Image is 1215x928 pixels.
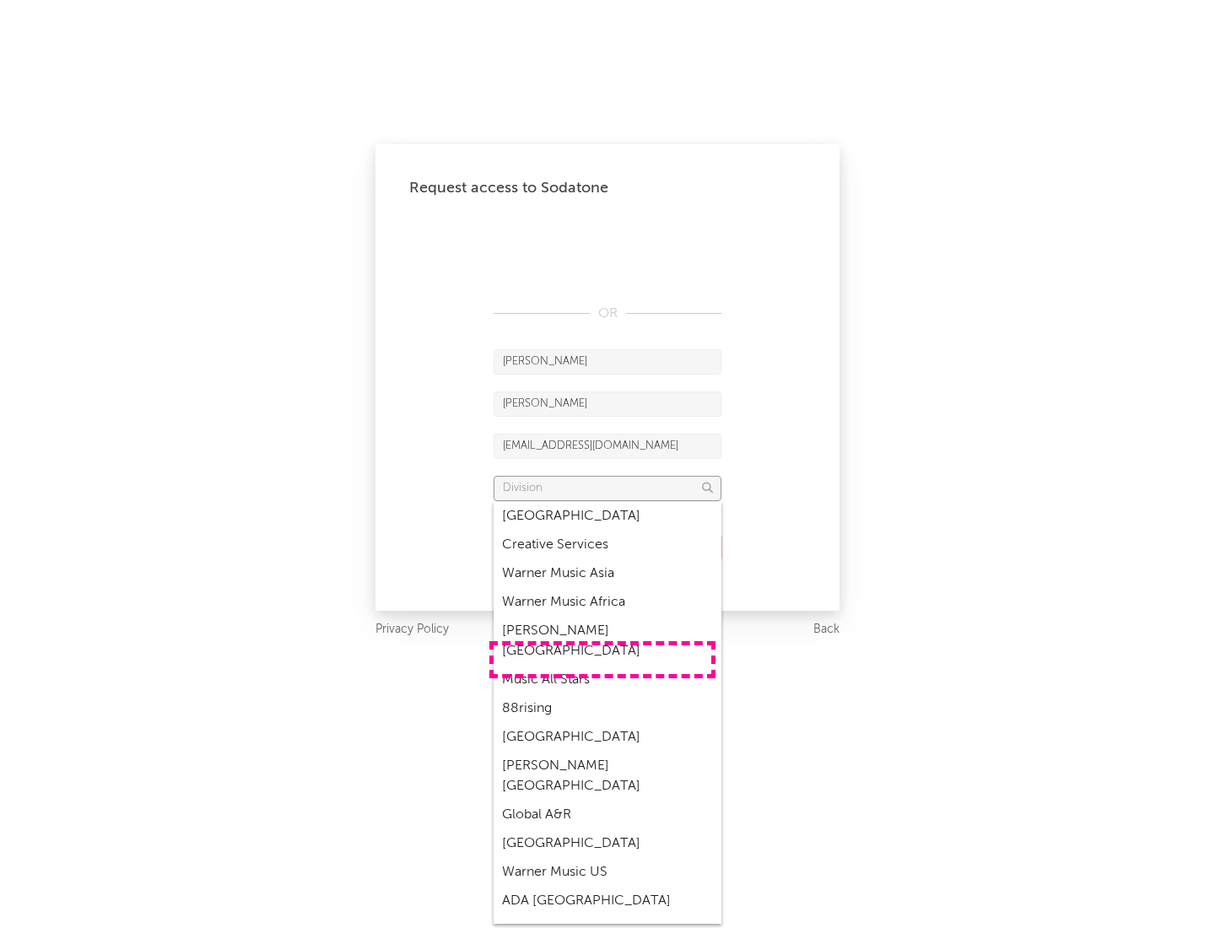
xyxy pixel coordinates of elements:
[409,178,806,198] div: Request access to Sodatone
[494,391,721,417] input: Last Name
[494,887,721,915] div: ADA [GEOGRAPHIC_DATA]
[375,619,449,640] a: Privacy Policy
[494,617,721,666] div: [PERSON_NAME] [GEOGRAPHIC_DATA]
[494,502,721,531] div: [GEOGRAPHIC_DATA]
[494,349,721,375] input: First Name
[494,434,721,459] input: Email
[494,559,721,588] div: Warner Music Asia
[813,619,840,640] a: Back
[494,588,721,617] div: Warner Music Africa
[494,829,721,858] div: [GEOGRAPHIC_DATA]
[494,858,721,887] div: Warner Music US
[494,723,721,752] div: [GEOGRAPHIC_DATA]
[494,694,721,723] div: 88rising
[494,476,721,501] input: Division
[494,752,721,801] div: [PERSON_NAME] [GEOGRAPHIC_DATA]
[494,801,721,829] div: Global A&R
[494,666,721,694] div: Music All Stars
[494,304,721,324] div: OR
[494,531,721,559] div: Creative Services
